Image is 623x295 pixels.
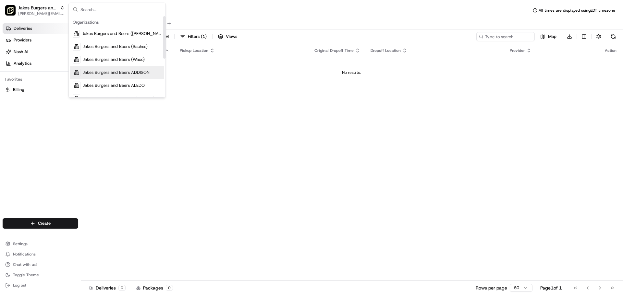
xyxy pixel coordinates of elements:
[3,74,78,85] div: Favorites
[46,109,79,115] a: Powered byPylon
[548,34,556,40] span: Map
[14,61,31,66] span: Analytics
[476,32,535,41] input: Type to search
[52,91,107,103] a: 💻API Documentation
[83,57,145,62] span: Jakes Burgers and Beers (Waco)
[5,5,16,16] img: Jakes Burgers and Beers ALEDO
[18,5,57,11] button: Jakes Burgers and Beers ALEDO
[4,91,52,103] a: 📗Knowledge Base
[3,270,78,279] button: Toggle Theme
[38,221,51,226] span: Create
[476,285,507,291] p: Rows per page
[13,252,36,257] span: Notifications
[3,35,81,45] a: Providers
[14,26,32,31] span: Deliveries
[3,23,81,34] a: Deliveries
[3,281,78,290] button: Log out
[3,250,78,259] button: Notifications
[371,48,401,53] span: Dropoff Location
[13,262,37,267] span: Chat with us!
[84,70,619,75] div: No results.
[89,285,126,291] div: Deliveries
[55,95,60,100] div: 💻
[83,44,148,50] span: Jakes Burgers and Beers (Sachse)
[110,64,118,72] button: Start new chat
[83,70,150,75] span: Jakes Burgers and Beers ADDISON
[3,85,78,95] button: Billing
[13,87,24,93] span: Billing
[6,95,12,100] div: 📗
[6,62,18,74] img: 1736555255976-a54dd68f-1ca7-489b-9aae-adbdc363a1c4
[6,26,118,36] p: Welcome 👋
[13,272,39,278] span: Toggle Theme
[201,34,207,40] span: ( 1 )
[5,87,68,93] a: Billing
[3,58,81,69] a: Analytics
[540,285,562,291] div: Page 1 of 1
[80,3,162,16] input: Search...
[13,94,50,100] span: Knowledge Base
[3,239,78,248] button: Settings
[14,37,31,43] span: Providers
[65,110,79,115] span: Pylon
[83,83,145,88] span: Jakes Burgers and Beers ALEDO
[14,49,28,55] span: Nash AI
[70,17,164,27] div: Organizations
[17,42,107,49] input: Clear
[166,285,173,291] div: 0
[6,6,19,19] img: Nash
[13,241,28,246] span: Settings
[83,96,162,101] span: Jakes Burgers and Beers FLOWER MOUND
[177,32,210,41] button: Filters(1)
[22,68,82,74] div: We're available if you need us!
[3,3,67,18] button: Jakes Burgers and Beers ALEDOJakes Burgers and Beers ALEDO[PERSON_NAME][EMAIL_ADDRESS][PERSON_NAM...
[3,218,78,229] button: Create
[69,16,165,97] div: Suggestions
[226,34,237,40] span: Views
[136,285,173,291] div: Packages
[3,47,81,57] a: Nash AI
[61,94,104,100] span: API Documentation
[215,32,240,41] button: Views
[609,32,618,41] button: Refresh
[18,11,65,16] button: [PERSON_NAME][EMAIL_ADDRESS][PERSON_NAME][DOMAIN_NAME]
[188,34,207,40] span: Filters
[82,31,162,37] span: Jakes Burgers and Beers ([PERSON_NAME])
[118,285,126,291] div: 0
[314,48,354,53] span: Original Dropoff Time
[510,48,525,53] span: Provider
[3,260,78,269] button: Chat with us!
[537,32,559,41] button: Map
[180,48,208,53] span: Pickup Location
[605,48,617,53] div: Action
[22,62,106,68] div: Start new chat
[13,283,26,288] span: Log out
[539,8,615,13] span: All times are displayed using EDT timezone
